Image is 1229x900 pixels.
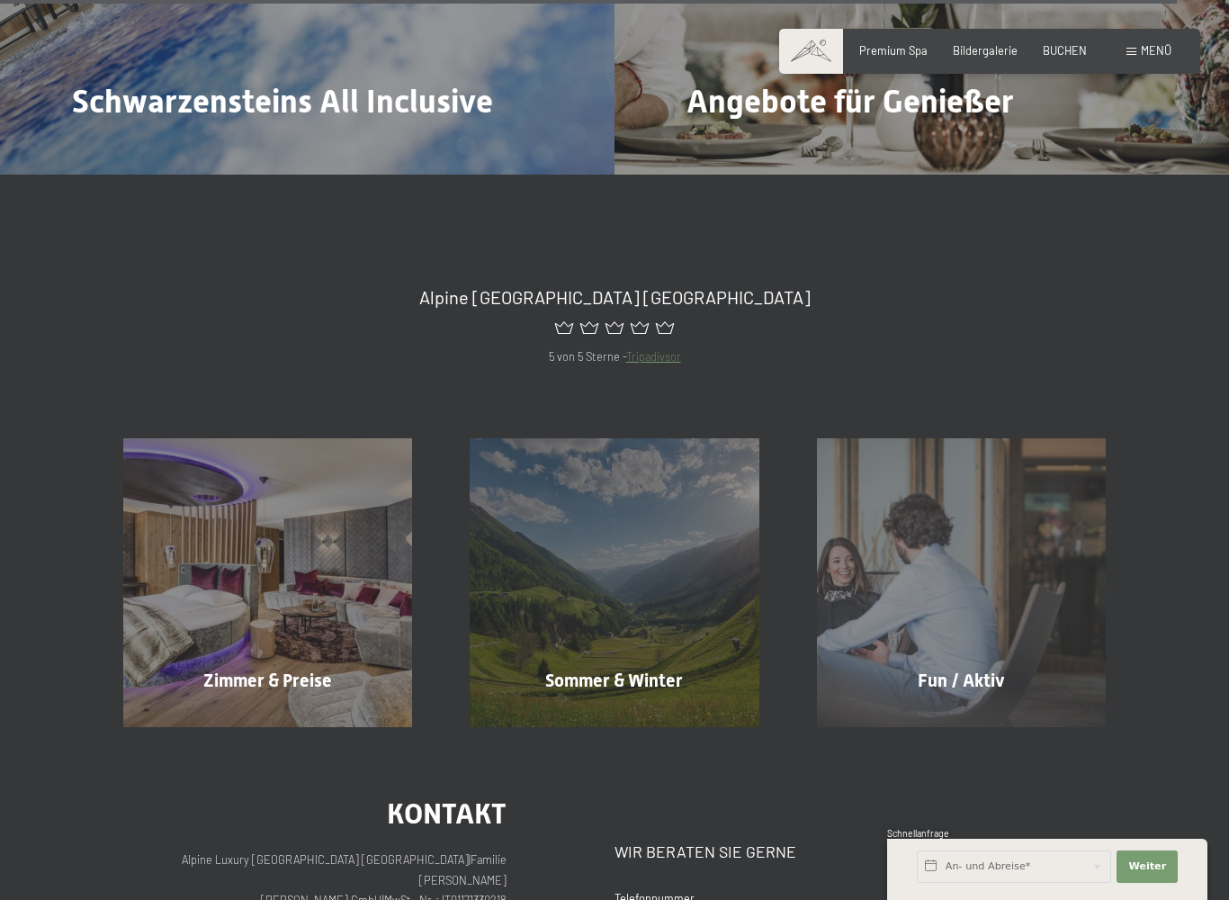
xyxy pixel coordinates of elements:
span: Fun / Aktiv [918,670,1005,691]
span: Schwarzensteins All Inclusive [72,83,493,121]
a: Wellnesshotel Südtirol SCHWARZENSTEIN - Wellnessurlaub in den Alpen Zimmer & Preise [94,438,441,727]
a: Premium Spa [859,43,928,58]
a: Wellnesshotel Südtirol SCHWARZENSTEIN - Wellnessurlaub in den Alpen Sommer & Winter [441,438,787,727]
a: Wellnesshotel Südtirol SCHWARZENSTEIN - Wellnessurlaub in den Alpen Fun / Aktiv [788,438,1135,727]
span: Alpine [GEOGRAPHIC_DATA] [GEOGRAPHIC_DATA] [419,286,811,308]
span: Schnellanfrage [887,828,949,839]
span: | [469,852,471,867]
span: Weiter [1128,859,1166,874]
span: Zimmer & Preise [203,670,332,691]
a: Bildergalerie [953,43,1018,58]
p: 5 von 5 Sterne - [123,347,1106,365]
span: Wir beraten Sie gerne [614,841,796,861]
span: Sommer & Winter [545,670,683,691]
span: Kontakt [387,796,507,831]
a: Tripadivsor [626,349,681,364]
button: Weiter [1117,850,1178,883]
span: Menü [1141,43,1171,58]
span: Angebote für Genießer [686,83,1014,121]
a: BUCHEN [1043,43,1087,58]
